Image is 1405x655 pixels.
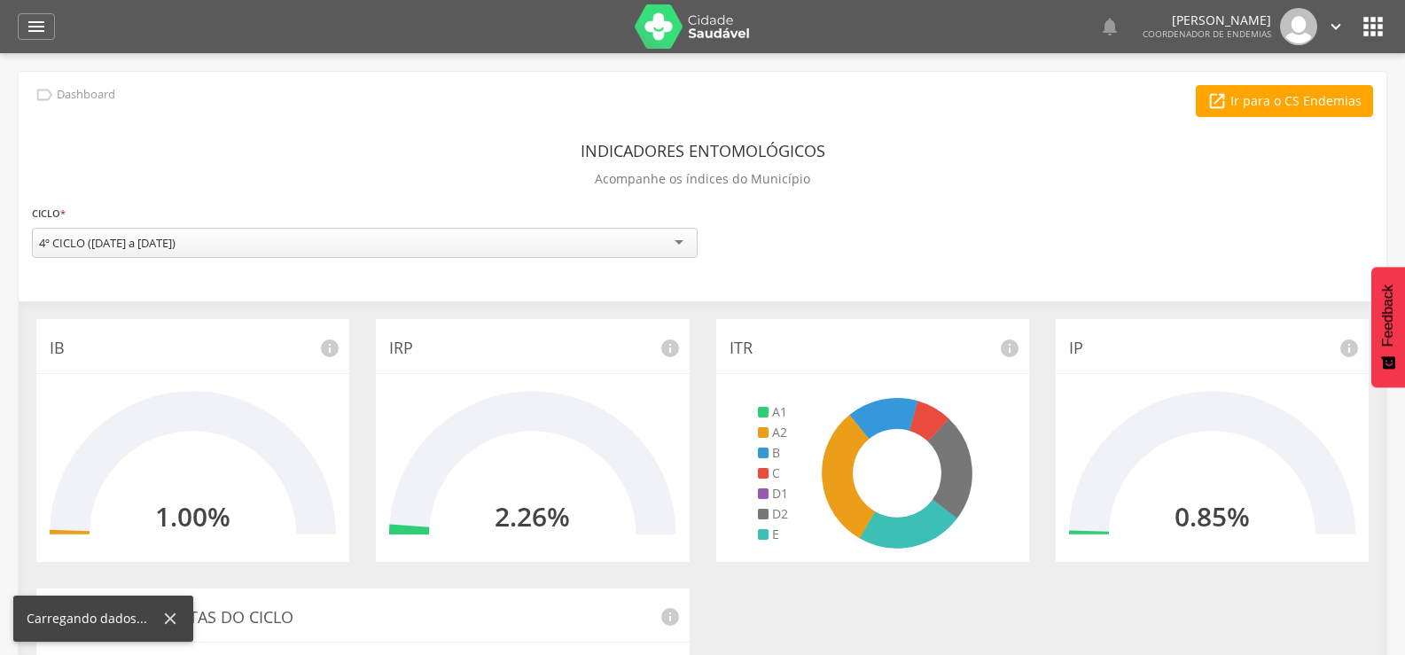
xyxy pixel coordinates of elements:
[50,337,336,360] p: IB
[1207,91,1227,111] i: 
[595,167,810,191] p: Acompanhe os índices do Município
[730,337,1016,360] p: ITR
[18,13,55,40] a: 
[1143,27,1271,40] span: Coordenador de Endemias
[758,403,788,421] li: A1
[50,606,676,629] p: Histórico de Visitas do Ciclo
[758,526,788,543] li: E
[1175,502,1250,531] h2: 0.85%
[581,135,825,167] header: Indicadores Entomológicos
[1326,8,1346,45] a: 
[57,88,115,102] p: Dashboard
[1326,17,1346,36] i: 
[758,464,788,482] li: C
[1359,12,1387,41] i: 
[1143,14,1271,27] p: [PERSON_NAME]
[1099,8,1120,45] a: 
[758,444,788,462] li: B
[1069,337,1355,360] p: IP
[660,606,681,628] i: info
[26,16,47,37] i: 
[1099,16,1120,37] i: 
[758,485,788,503] li: D1
[1196,85,1373,117] a: Ir para o CS Endemias
[319,338,340,359] i: info
[660,338,681,359] i: info
[758,505,788,523] li: D2
[389,337,675,360] p: IRP
[39,235,176,251] div: 4º CICLO ([DATE] a [DATE])
[495,502,570,531] h2: 2.26%
[1339,338,1360,359] i: info
[999,338,1020,359] i: info
[35,85,54,105] i: 
[155,502,230,531] h2: 1.00%
[1380,285,1396,347] span: Feedback
[27,610,160,628] div: Carregando dados...
[32,204,66,223] label: Ciclo
[758,424,788,441] li: A2
[1371,267,1405,387] button: Feedback - Mostrar pesquisa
